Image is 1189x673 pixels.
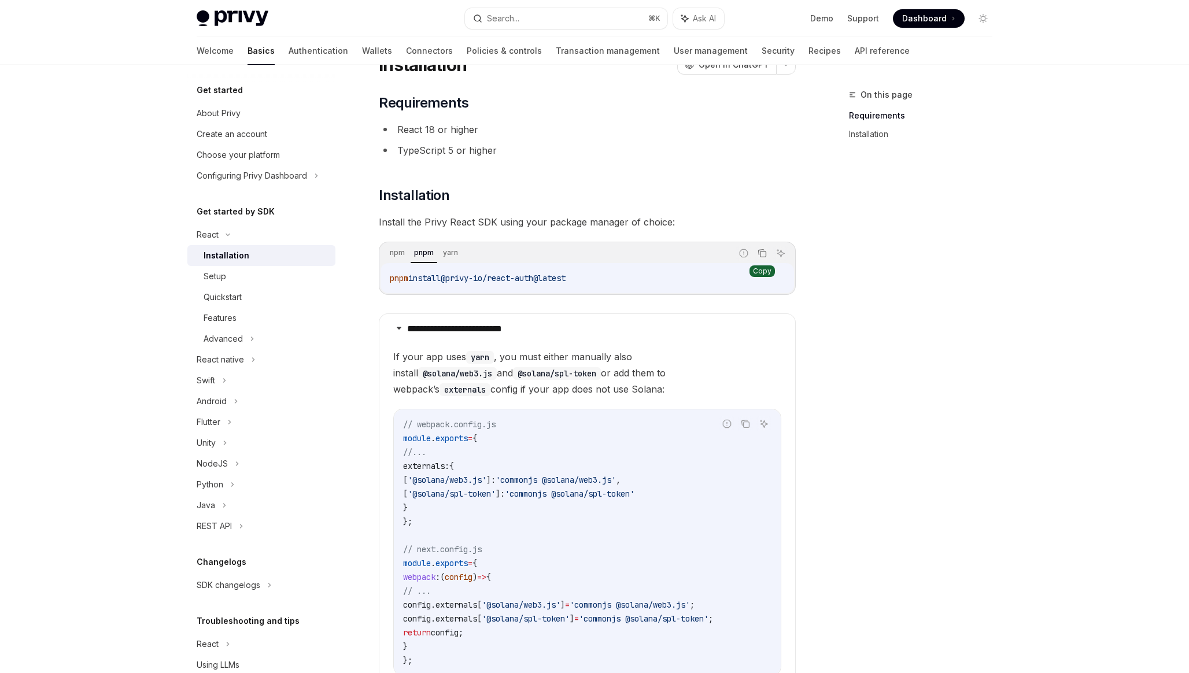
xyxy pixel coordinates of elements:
[849,125,1002,143] a: Installation
[736,246,751,261] button: Report incorrect code
[472,558,477,568] span: {
[445,572,472,582] span: config
[248,37,275,65] a: Basics
[197,478,223,491] div: Python
[187,266,335,287] a: Setup
[403,627,431,638] span: return
[197,519,232,533] div: REST API
[496,475,616,485] span: 'commonjs @solana/web3.js'
[648,14,660,23] span: ⌘ K
[379,121,796,138] li: React 18 or higher
[197,415,220,429] div: Flutter
[431,613,435,624] span: .
[467,37,542,65] a: Policies & controls
[560,600,565,610] span: ]
[379,214,796,230] span: Install the Privy React SDK using your package manager of choice:
[197,127,267,141] div: Create an account
[570,600,690,610] span: 'commonjs @solana/web3.js'
[847,13,879,24] a: Support
[411,246,437,260] div: pnpm
[390,273,408,283] span: pnpm
[403,572,435,582] span: webpack
[187,308,335,328] a: Features
[197,10,268,27] img: light logo
[693,13,716,24] span: Ask AI
[379,54,467,75] h1: Installation
[197,353,244,367] div: React native
[441,273,566,283] span: @privy-io/react-auth@latest
[690,600,695,610] span: ;
[902,13,947,24] span: Dashboard
[403,641,408,652] span: }
[477,600,482,610] span: [
[187,287,335,308] a: Quickstart
[204,332,243,346] div: Advanced
[440,572,445,582] span: (
[435,600,477,610] span: externals
[197,83,243,97] h5: Get started
[477,572,486,582] span: =>
[431,433,435,443] span: .
[204,290,242,304] div: Quickstart
[197,169,307,183] div: Configuring Privy Dashboard
[482,613,570,624] span: '@solana/spl-token'
[204,249,249,262] div: Installation
[738,416,753,431] button: Copy the contents from the code block
[616,475,621,485] span: ,
[699,59,769,71] span: Open in ChatGPT
[403,586,431,596] span: // ...
[197,457,228,471] div: NodeJS
[197,37,234,65] a: Welcome
[482,600,560,610] span: '@solana/web3.js'
[855,37,910,65] a: API reference
[197,658,239,672] div: Using LLMs
[435,433,468,443] span: exports
[403,433,431,443] span: module
[379,142,796,158] li: TypeScript 5 or higher
[418,367,497,380] code: @solana/web3.js
[197,614,300,628] h5: Troubleshooting and tips
[197,148,280,162] div: Choose your platform
[435,613,477,624] span: externals
[435,558,468,568] span: exports
[477,613,482,624] span: [
[849,106,1002,125] a: Requirements
[861,88,913,102] span: On this page
[197,394,227,408] div: Android
[187,103,335,124] a: About Privy
[403,600,431,610] span: config
[403,655,412,665] span: };
[197,374,215,387] div: Swift
[393,349,781,397] span: If your app uses , you must either manually also install and or add them to webpack’s config if y...
[556,37,660,65] a: Transaction management
[496,489,505,499] span: ]:
[570,613,574,624] span: ]
[756,416,771,431] button: Ask AI
[403,502,408,513] span: }
[574,613,579,624] span: =
[408,273,441,283] span: install
[472,433,477,443] span: {
[403,447,426,457] span: //...
[187,245,335,266] a: Installation
[674,37,748,65] a: User management
[449,461,454,471] span: {
[468,558,472,568] span: =
[808,37,841,65] a: Recipes
[204,311,237,325] div: Features
[197,436,216,450] div: Unity
[459,627,463,638] span: ;
[408,489,496,499] span: '@solana/spl-token'
[677,55,776,75] button: Open in ChatGPT
[486,475,496,485] span: ]:
[197,498,215,512] div: Java
[197,555,246,569] h5: Changelogs
[513,367,601,380] code: @solana/spl-token
[403,544,482,554] span: // next.config.js
[468,433,472,443] span: =
[379,94,468,112] span: Requirements
[440,246,461,260] div: yarn
[708,613,713,624] span: ;
[362,37,392,65] a: Wallets
[403,461,449,471] span: externals:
